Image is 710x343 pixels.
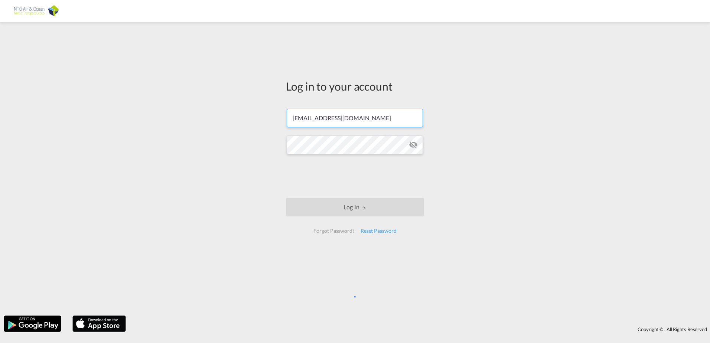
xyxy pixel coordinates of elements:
div: Copyright © . All Rights Reserved [130,323,710,336]
img: f68f41f0b01211ec9b55c55bc854f1e3.png [11,3,61,20]
img: apple.png [72,315,127,333]
img: google.png [3,315,62,333]
div: Reset Password [358,224,400,238]
input: Enter email/phone number [287,109,423,127]
div: Forgot Password? [310,224,357,238]
button: LOGIN [286,198,424,216]
iframe: reCAPTCHA [299,161,411,190]
md-icon: icon-eye-off [409,140,418,149]
div: Log in to your account [286,78,424,94]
